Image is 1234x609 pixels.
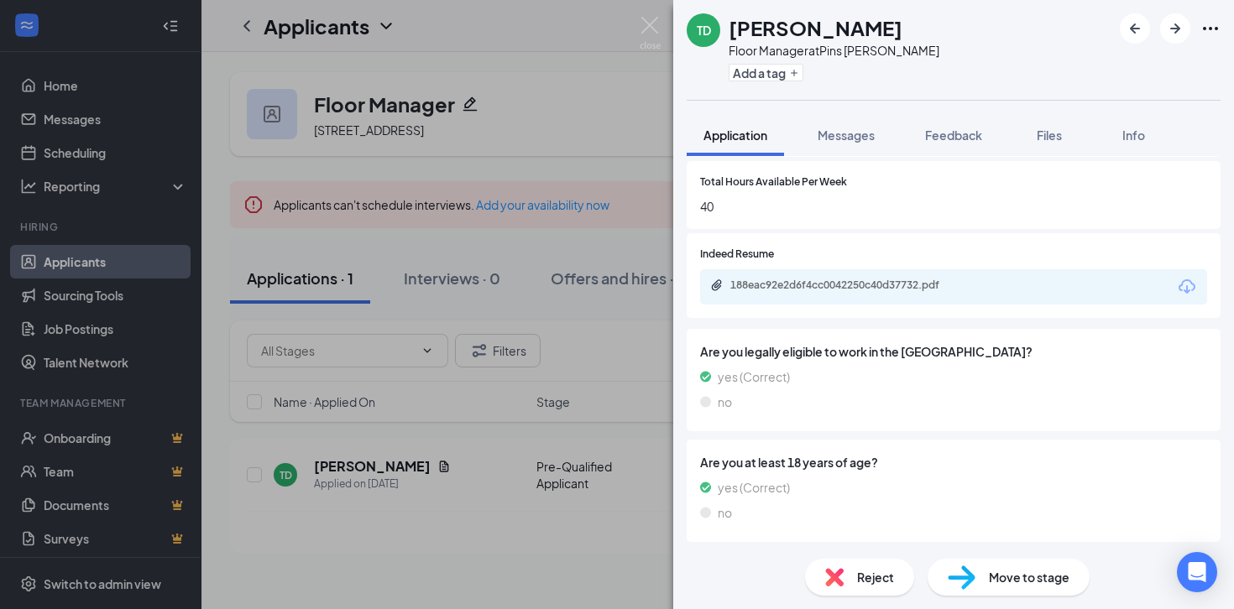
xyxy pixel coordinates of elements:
[700,342,1207,361] span: Are you legally eligible to work in the [GEOGRAPHIC_DATA]?
[700,174,847,190] span: Total Hours Available Per Week
[729,42,939,59] div: Floor Manager at Pins [PERSON_NAME]
[789,68,799,78] svg: Plus
[989,568,1069,586] span: Move to stage
[1177,552,1217,592] div: Open Intercom Messenger
[1160,13,1190,44] button: ArrowRight
[700,247,774,263] span: Indeed Resume
[697,22,711,39] div: TD
[1120,13,1150,44] button: ArrowLeftNew
[710,278,724,292] svg: Paperclip
[700,453,1207,471] span: Are you at least 18 years of age?
[1037,128,1062,143] span: Files
[1200,18,1221,39] svg: Ellipses
[1165,18,1185,39] svg: ArrowRight
[925,128,982,143] span: Feedback
[818,128,875,143] span: Messages
[703,128,767,143] span: Application
[857,568,894,586] span: Reject
[718,393,732,411] span: no
[729,64,803,81] button: PlusAdd a tag
[729,13,902,42] h1: [PERSON_NAME]
[1177,277,1197,297] svg: Download
[710,278,982,294] a: Paperclip188eac92e2d6f4cc0042250c40d37732.pdf
[700,197,1207,216] span: 40
[1122,128,1145,143] span: Info
[718,367,790,386] span: yes (Correct)
[1125,18,1145,39] svg: ArrowLeftNew
[718,503,732,522] span: no
[730,278,965,292] div: 188eac92e2d6f4cc0042250c40d37732.pdf
[718,478,790,497] span: yes (Correct)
